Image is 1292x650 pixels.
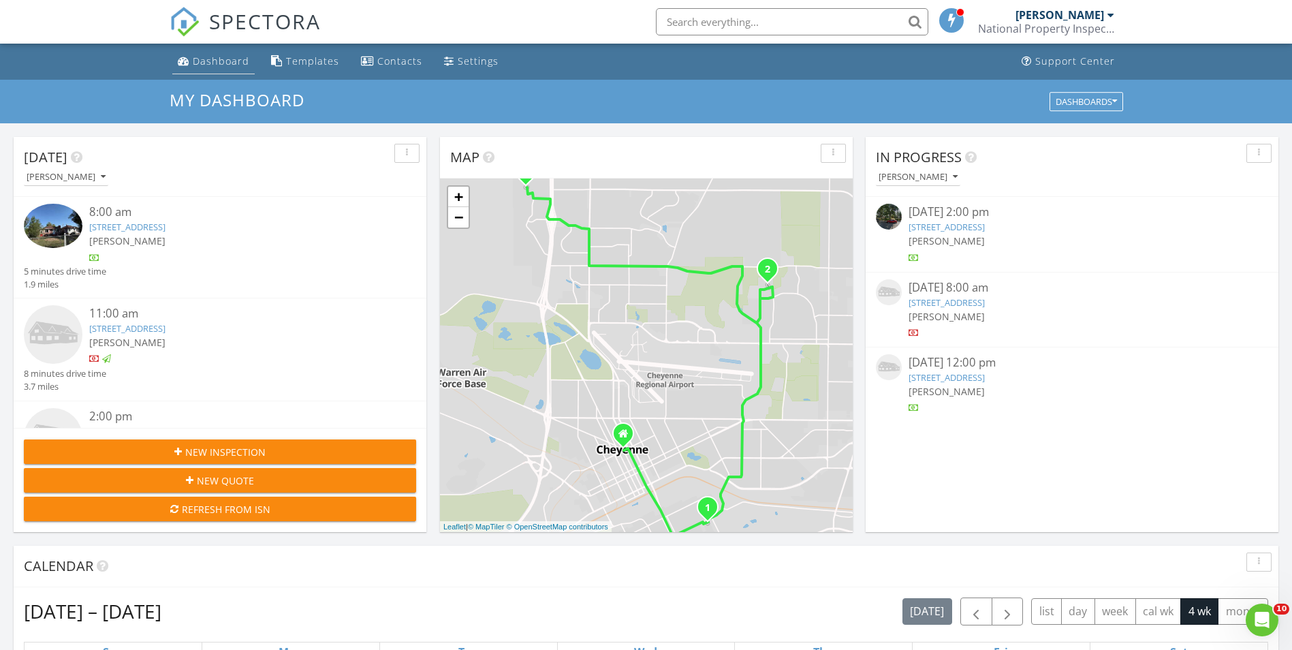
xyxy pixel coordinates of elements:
div: Contacts [377,55,422,67]
h2: [DATE] – [DATE] [24,598,161,625]
a: [DATE] 2:00 pm [STREET_ADDRESS] [PERSON_NAME] [876,204,1268,264]
a: Templates [266,49,345,74]
div: | [440,521,612,533]
button: week [1094,598,1136,625]
a: Zoom out [448,207,469,228]
img: house-placeholder-square-ca63347ab8c70e15b013bc22427d3df0f7f082c62ce06d78aee8ec4e70df452f.jpg [24,305,82,364]
span: My Dashboard [170,89,304,111]
span: Map [450,148,479,166]
a: © OpenStreetMap contributors [507,523,608,531]
a: Support Center [1016,49,1120,74]
button: Next [992,598,1024,625]
span: New Inspection [185,445,266,459]
button: New Inspection [24,439,416,464]
img: The Best Home Inspection Software - Spectora [170,7,200,37]
div: [PERSON_NAME] [879,172,958,182]
img: streetview [876,204,902,230]
button: list [1031,598,1062,625]
div: [DATE] 2:00 pm [909,204,1235,221]
div: 8 minutes drive time [24,367,106,380]
a: Dashboard [172,49,255,74]
div: Dashboards [1056,97,1117,106]
i: 1 [705,504,710,513]
button: New Quote [24,468,416,493]
a: [STREET_ADDRESS][PERSON_NAME][PERSON_NAME] [89,424,303,437]
div: 5710 Mica Bluff , Cheyenne, WY 82009 [768,268,776,277]
div: Dashboard [193,55,249,67]
div: PO Box 20471, Cheyenne WY 82003 [623,433,631,442]
div: Support Center [1035,55,1115,67]
input: Search everything... [656,8,928,35]
span: [PERSON_NAME] [89,234,166,247]
iframe: Intercom live chat [1246,604,1278,636]
div: 11:00 am [89,305,383,322]
img: 9303564%2Freports%2F9406c163-67d7-4473-94b3-28d51b27f57a%2Fcover_photos%2F4EQHOGthTqSPXbSDuNqC%2F... [24,204,82,248]
div: 5 minutes drive time [24,265,106,278]
div: [DATE] 8:00 am [909,279,1235,296]
a: [STREET_ADDRESS] [89,322,166,335]
button: day [1061,598,1095,625]
a: © MapTiler [468,523,505,531]
div: 7536 Jessica Dr, Cheyenne, WY 82009 [526,171,534,179]
span: [PERSON_NAME] [909,234,985,247]
div: [PERSON_NAME] [1015,8,1104,22]
span: [PERSON_NAME] [909,310,985,323]
a: [STREET_ADDRESS] [909,296,985,309]
img: house-placeholder-square-ca63347ab8c70e15b013bc22427d3df0f7f082c62ce06d78aee8ec4e70df452f.jpg [24,408,82,467]
button: Dashboards [1050,92,1123,111]
span: New Quote [197,474,254,488]
a: 11:00 am [STREET_ADDRESS] [PERSON_NAME] 8 minutes drive time 3.7 miles [24,305,416,394]
a: Leaflet [443,523,466,531]
a: 2:00 pm [STREET_ADDRESS][PERSON_NAME][PERSON_NAME] [PERSON_NAME] 12 minutes drive time 5.4 miles [24,408,416,497]
span: [PERSON_NAME] [89,336,166,349]
span: [DATE] [24,148,67,166]
a: 8:00 am [STREET_ADDRESS] [PERSON_NAME] 5 minutes drive time 1.9 miles [24,204,416,291]
button: month [1218,598,1268,625]
div: 818 E 4th St, Cheyenne, WY 82007 [708,507,716,515]
a: Contacts [356,49,428,74]
div: [PERSON_NAME] [27,172,106,182]
button: [DATE] [902,598,952,625]
button: [PERSON_NAME] [876,168,960,187]
a: [STREET_ADDRESS] [89,221,166,233]
span: 10 [1274,604,1289,615]
a: SPECTORA [170,18,321,47]
div: 2:00 pm [89,408,383,425]
span: SPECTORA [209,7,321,35]
button: [PERSON_NAME] [24,168,108,187]
button: Previous [960,598,992,625]
i: 2 [765,265,770,275]
span: [PERSON_NAME] [909,385,985,398]
span: Calendar [24,557,93,575]
a: Settings [439,49,504,74]
a: [STREET_ADDRESS] [909,221,985,233]
div: Settings [458,55,499,67]
a: [DATE] 8:00 am [STREET_ADDRESS] [PERSON_NAME] [876,279,1268,340]
span: In Progress [876,148,962,166]
a: Zoom in [448,187,469,207]
a: [DATE] 12:00 pm [STREET_ADDRESS] [PERSON_NAME] [876,354,1268,415]
button: 4 wk [1180,598,1218,625]
div: 1.9 miles [24,278,106,291]
img: house-placeholder-square-ca63347ab8c70e15b013bc22427d3df0f7f082c62ce06d78aee8ec4e70df452f.jpg [876,354,902,380]
div: 8:00 am [89,204,383,221]
a: [STREET_ADDRESS] [909,371,985,384]
button: Refresh from ISN [24,497,416,521]
div: 3.7 miles [24,380,106,393]
div: National Property Inspections [978,22,1114,35]
div: [DATE] 12:00 pm [909,354,1235,371]
div: Refresh from ISN [35,502,405,516]
button: cal wk [1135,598,1182,625]
img: house-placeholder-square-ca63347ab8c70e15b013bc22427d3df0f7f082c62ce06d78aee8ec4e70df452f.jpg [876,279,902,305]
div: Templates [286,55,339,67]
